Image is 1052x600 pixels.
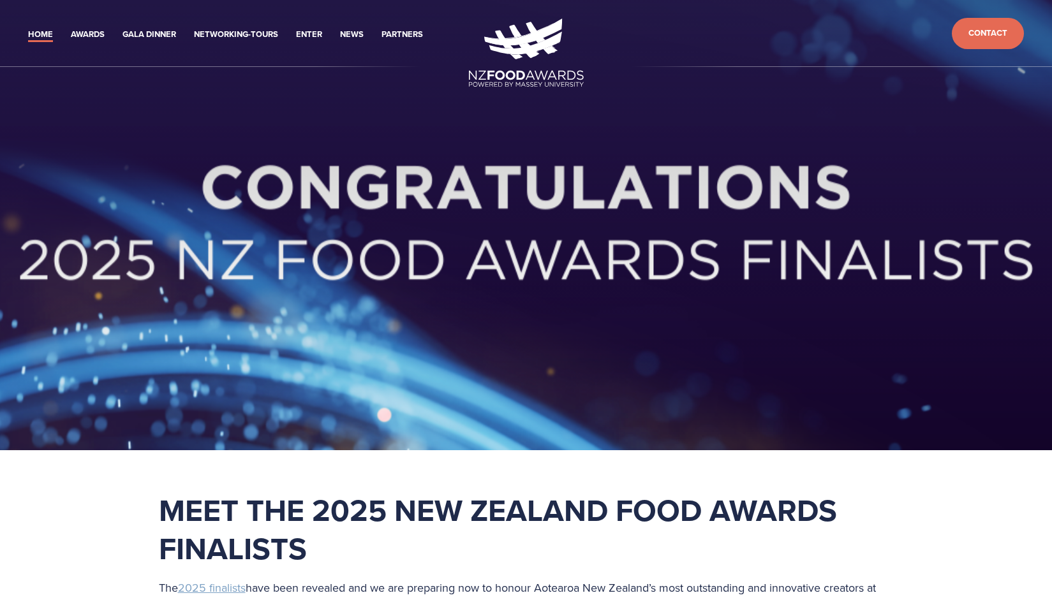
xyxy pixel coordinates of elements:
strong: Meet the 2025 New Zealand Food Awards Finalists [159,488,845,571]
a: Home [28,27,53,42]
a: Gala Dinner [122,27,176,42]
a: Enter [296,27,322,42]
a: 2025 finalists [178,580,246,596]
a: News [340,27,364,42]
a: Awards [71,27,105,42]
a: Partners [382,27,423,42]
a: Networking-Tours [194,27,278,42]
a: Contact [952,18,1024,49]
